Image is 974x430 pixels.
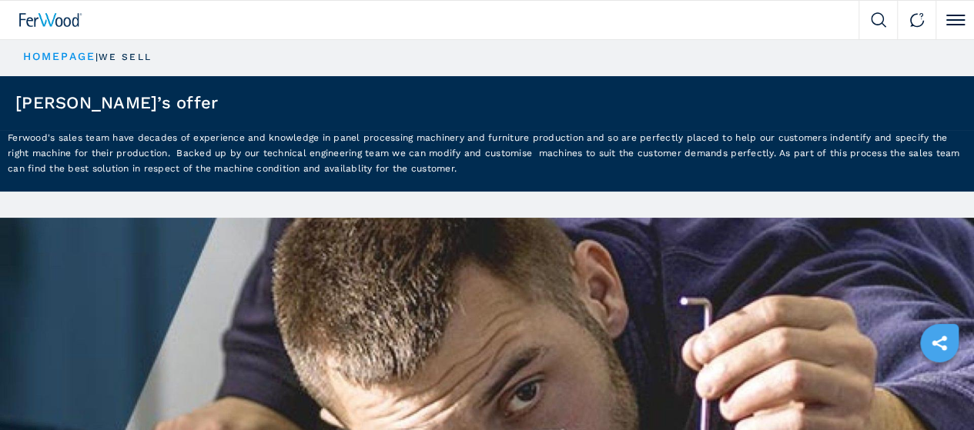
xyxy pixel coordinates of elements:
span: | [95,52,99,62]
h1: [PERSON_NAME]’s offer [15,95,218,112]
a: sharethis [920,324,959,362]
img: Search [871,12,886,28]
iframe: Chat [909,361,962,418]
a: HOMEPAGE [23,50,95,62]
img: Contact us [909,12,925,28]
button: Click to toggle menu [936,1,974,39]
img: Ferwood [19,13,82,27]
p: we sell [99,51,152,64]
